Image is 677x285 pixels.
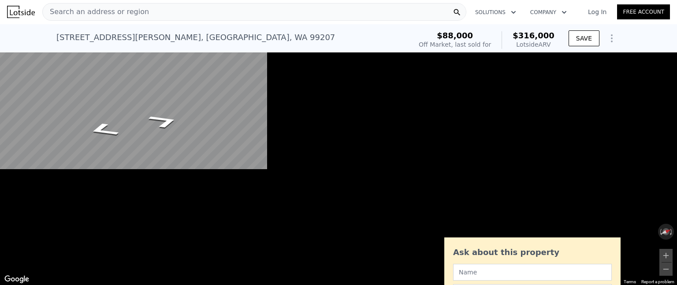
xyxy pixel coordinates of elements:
span: Search an address or region [43,7,149,17]
div: Ask about this property [453,246,612,259]
a: Log In [577,7,617,16]
button: Show Options [603,30,621,47]
button: SAVE [569,30,599,46]
span: $316,000 [513,31,554,40]
img: Lotside [7,6,35,18]
input: Name [453,264,612,281]
div: [STREET_ADDRESS][PERSON_NAME] , [GEOGRAPHIC_DATA] , WA 99207 [56,31,335,44]
button: Company [523,4,574,20]
button: Solutions [468,4,523,20]
a: Free Account [617,4,670,19]
div: Lotside ARV [513,40,554,49]
div: Off Market, last sold for [419,40,491,49]
span: $88,000 [437,31,473,40]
